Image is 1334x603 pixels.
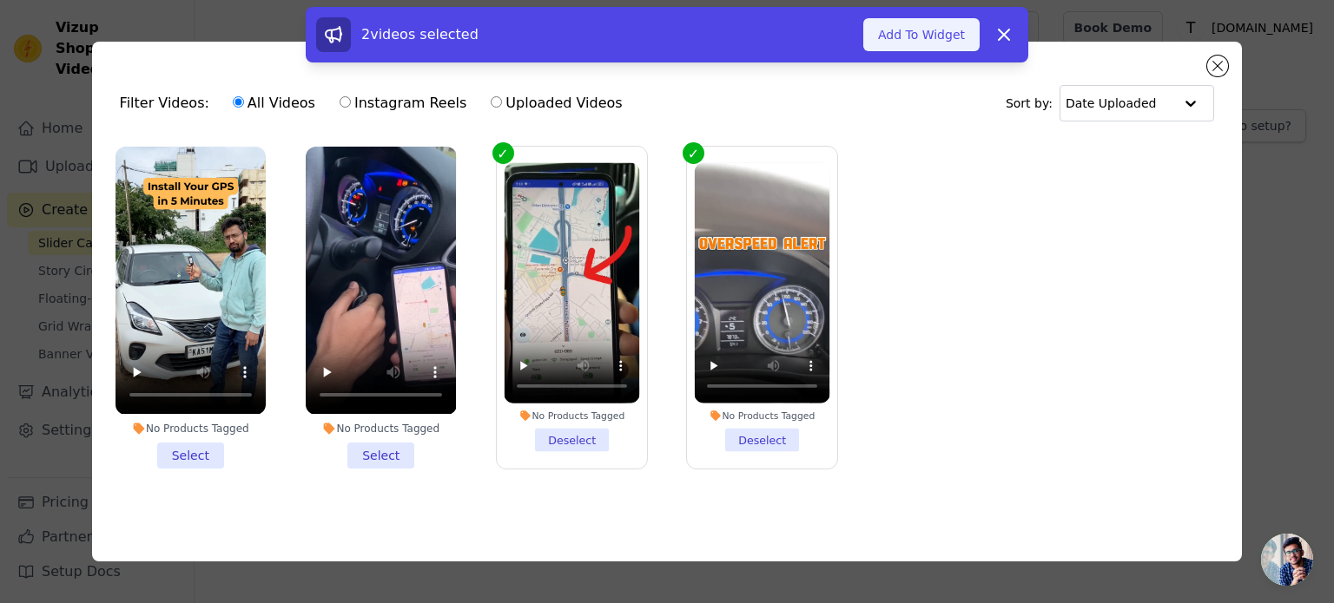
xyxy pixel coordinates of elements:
div: Filter Videos: [120,83,632,123]
div: No Products Tagged [504,410,639,423]
label: Instagram Reels [339,92,467,115]
button: Add To Widget [863,18,980,51]
div: Open chat [1261,534,1313,586]
div: No Products Tagged [695,410,830,423]
div: Sort by: [1006,85,1215,121]
div: No Products Tagged [116,422,266,436]
label: Uploaded Videos [490,92,623,115]
span: 2 videos selected [361,26,479,43]
label: All Videos [232,92,316,115]
div: No Products Tagged [306,422,456,436]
